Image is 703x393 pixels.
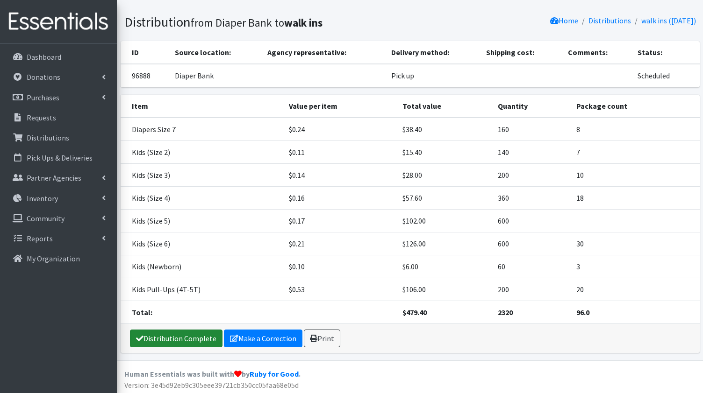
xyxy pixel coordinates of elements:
[397,209,492,232] td: $102.00
[121,209,283,232] td: Kids (Size 5)
[27,254,80,263] p: My Organization
[4,48,113,66] a: Dashboard
[124,380,299,390] span: Version: 3e45d92eb9c305eee39721cb350cc05faa68e05d
[397,278,492,301] td: $106.00
[4,68,113,86] a: Donations
[224,330,302,347] a: Make a Correction
[571,255,700,278] td: 3
[121,278,283,301] td: Kids Pull-Ups (4T-5T)
[576,308,589,317] strong: 96.0
[283,209,397,232] td: $0.17
[397,140,492,163] td: $15.40
[492,278,570,301] td: 200
[641,16,696,25] a: walk ins ([DATE])
[397,163,492,186] td: $28.00
[132,308,152,317] strong: Total:
[498,308,513,317] strong: 2320
[386,41,481,64] th: Delivery method:
[121,186,283,209] td: Kids (Size 4)
[121,140,283,163] td: Kids (Size 2)
[397,95,492,118] th: Total value
[4,229,113,248] a: Reports
[571,278,700,301] td: 20
[121,64,169,87] td: 96888
[191,16,323,29] small: from Diaper Bank to
[571,118,700,141] td: 8
[492,255,570,278] td: 60
[284,16,323,29] b: walk ins
[250,369,299,379] a: Ruby for Good
[4,88,113,107] a: Purchases
[27,194,58,203] p: Inventory
[397,118,492,141] td: $38.40
[283,186,397,209] td: $0.16
[27,52,61,62] p: Dashboard
[283,232,397,255] td: $0.21
[304,330,340,347] a: Print
[27,234,53,243] p: Reports
[397,186,492,209] td: $57.60
[121,118,283,141] td: Diapers Size 7
[283,255,397,278] td: $0.10
[632,41,699,64] th: Status:
[492,95,570,118] th: Quantity
[4,209,113,228] a: Community
[124,14,407,30] h1: Distribution
[386,64,481,87] td: Pick up
[550,16,578,25] a: Home
[397,255,492,278] td: $6.00
[4,128,113,147] a: Distributions
[262,41,386,64] th: Agency representative:
[4,108,113,127] a: Requests
[481,41,562,64] th: Shipping cost:
[571,186,700,209] td: 18
[121,41,169,64] th: ID
[571,95,700,118] th: Package count
[283,278,397,301] td: $0.53
[4,148,113,167] a: Pick Ups & Deliveries
[562,41,632,64] th: Comments:
[283,163,397,186] td: $0.14
[27,133,69,142] p: Distributions
[27,113,56,122] p: Requests
[4,168,113,187] a: Partner Agencies
[4,249,113,268] a: My Organization
[492,232,570,255] td: 600
[283,140,397,163] td: $0.11
[571,163,700,186] td: 10
[492,209,570,232] td: 600
[588,16,631,25] a: Distributions
[492,118,570,141] td: 160
[27,173,81,182] p: Partner Agencies
[121,232,283,255] td: Kids (Size 6)
[397,232,492,255] td: $126.00
[283,95,397,118] th: Value per item
[492,140,570,163] td: 140
[492,186,570,209] td: 360
[4,6,113,37] img: HumanEssentials
[283,118,397,141] td: $0.24
[124,369,301,379] strong: Human Essentials was built with by .
[571,232,700,255] td: 30
[27,72,60,82] p: Donations
[169,64,262,87] td: Diaper Bank
[27,153,93,162] p: Pick Ups & Deliveries
[492,163,570,186] td: 200
[121,95,283,118] th: Item
[27,93,59,102] p: Purchases
[4,189,113,208] a: Inventory
[121,255,283,278] td: Kids (Newborn)
[571,140,700,163] td: 7
[632,64,699,87] td: Scheduled
[402,308,427,317] strong: $479.40
[121,163,283,186] td: Kids (Size 3)
[27,214,65,223] p: Community
[130,330,222,347] a: Distribution Complete
[169,41,262,64] th: Source location:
